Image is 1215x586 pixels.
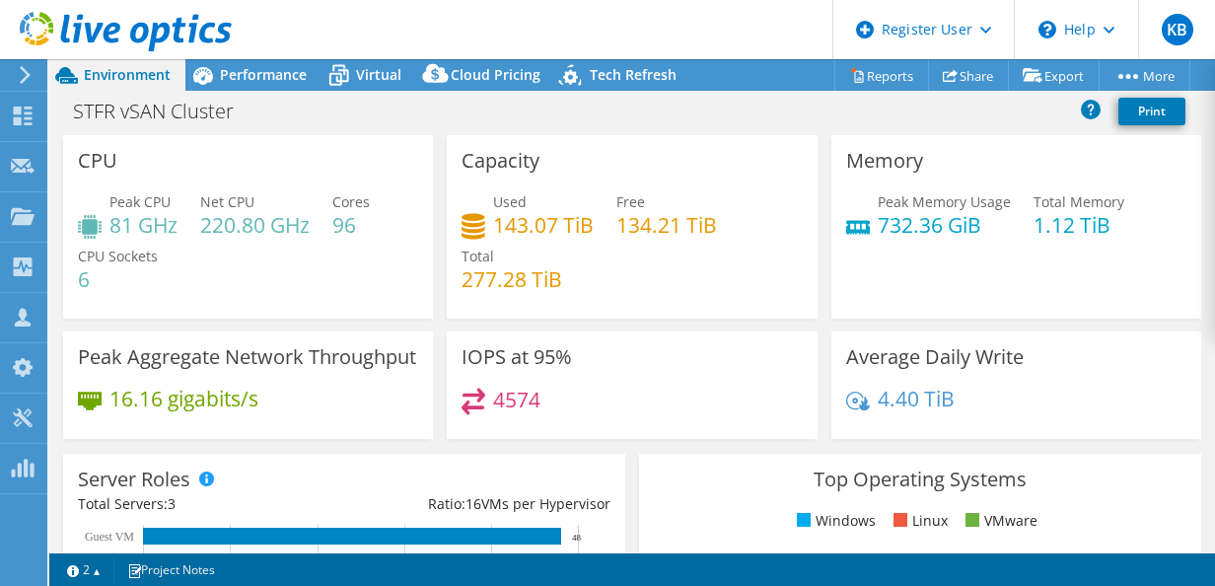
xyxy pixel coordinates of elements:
[109,388,258,409] h4: 16.16 gigabits/s
[332,192,370,211] span: Cores
[451,65,540,84] span: Cloud Pricing
[1099,60,1190,91] a: More
[78,346,416,368] h3: Peak Aggregate Network Throughput
[332,214,370,236] h4: 96
[834,60,929,91] a: Reports
[1118,98,1185,125] a: Print
[200,192,254,211] span: Net CPU
[78,150,117,172] h3: CPU
[1008,60,1100,91] a: Export
[878,388,955,409] h4: 4.40 TiB
[109,214,178,236] h4: 81 GHz
[462,346,572,368] h3: IOPS at 95%
[493,214,594,236] h4: 143.07 TiB
[78,493,344,515] div: Total Servers:
[961,510,1037,532] li: VMware
[878,214,1011,236] h4: 732.36 GiB
[78,469,190,490] h3: Server Roles
[616,192,645,211] span: Free
[846,150,923,172] h3: Memory
[344,493,610,515] div: Ratio: VMs per Hypervisor
[462,247,494,265] span: Total
[889,510,948,532] li: Linux
[878,192,1011,211] span: Peak Memory Usage
[1034,214,1124,236] h4: 1.12 TiB
[590,65,677,84] span: Tech Refresh
[84,65,171,84] span: Environment
[792,510,876,532] li: Windows
[616,214,717,236] h4: 134.21 TiB
[462,150,539,172] h3: Capacity
[493,389,540,410] h4: 4574
[1034,192,1124,211] span: Total Memory
[113,557,229,582] a: Project Notes
[928,60,1009,91] a: Share
[846,346,1024,368] h3: Average Daily Write
[168,494,176,513] span: 3
[465,494,481,513] span: 16
[462,268,562,290] h4: 277.28 TiB
[220,65,307,84] span: Performance
[1038,21,1056,38] svg: \n
[78,268,158,290] h4: 6
[654,469,1186,490] h3: Top Operating Systems
[85,530,134,544] text: Guest VM
[109,192,171,211] span: Peak CPU
[572,533,582,543] text: 48
[78,247,158,265] span: CPU Sockets
[64,101,264,122] h1: STFR vSAN Cluster
[356,65,401,84] span: Virtual
[493,192,527,211] span: Used
[200,214,310,236] h4: 220.80 GHz
[53,557,114,582] a: 2
[1162,14,1193,45] span: KB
